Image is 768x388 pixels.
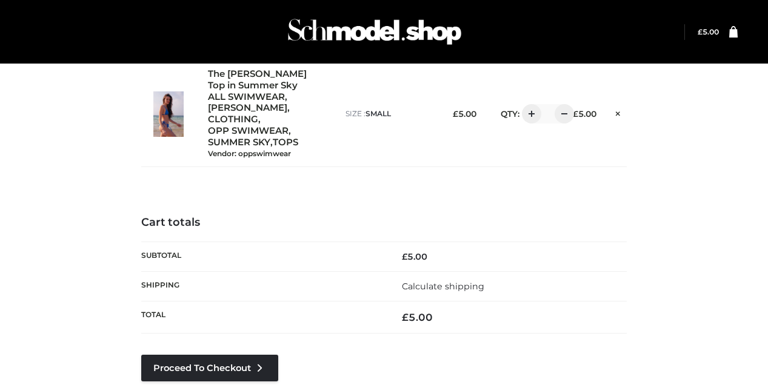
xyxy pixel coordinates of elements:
bdi: 5.00 [402,251,427,262]
a: The [PERSON_NAME] Top in Summer Sky [208,68,321,91]
a: SUMMER SKY [208,137,270,148]
bdi: 5.00 [698,27,719,36]
a: TOPS [273,137,298,148]
div: , , , , , [208,68,333,159]
a: £5.00 [698,27,719,36]
a: Remove this item [609,105,627,120]
a: [PERSON_NAME] [208,102,287,114]
p: size : [346,108,438,119]
small: Vendor: oppswimwear [208,149,291,158]
h4: Cart totals [141,216,627,229]
span: £ [402,311,409,323]
div: QTY: [489,104,558,123]
span: £ [698,27,703,36]
span: £ [402,251,407,262]
th: Subtotal [141,242,384,271]
bdi: 5.00 [402,311,433,323]
a: CLOTHING [208,114,258,125]
a: Calculate shipping [402,281,484,292]
th: Total [141,301,384,334]
a: OPP SWIMWEAR [208,125,289,137]
a: Proceed to Checkout [141,355,278,381]
span: £ [573,109,578,119]
img: Schmodel Admin 964 [284,8,466,56]
span: £ [453,109,458,119]
bdi: 5.00 [453,109,476,119]
th: Shipping [141,271,384,301]
bdi: 5.00 [573,109,596,119]
span: SMALL [366,109,391,118]
a: ALL SWIMWEAR [208,91,285,103]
